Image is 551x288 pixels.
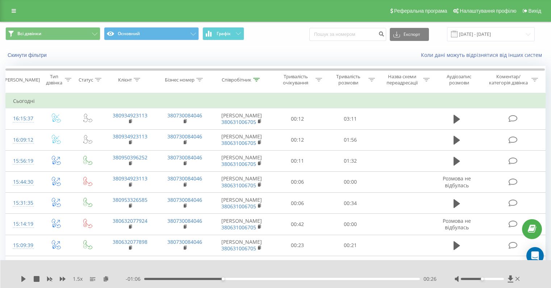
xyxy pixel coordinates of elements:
[167,154,202,161] a: 380730084046
[330,74,367,86] div: Тривалість розмови
[13,259,32,274] div: 15:02:26
[221,245,256,252] a: 380631006705
[324,150,376,171] td: 01:32
[376,256,431,277] td: Киевский регион
[221,139,256,146] a: 380631006705
[529,8,541,14] span: Вихід
[222,277,225,280] div: Accessibility label
[222,77,251,83] div: Співробітник
[113,133,147,140] a: 380934923113
[443,175,471,188] span: Розмова не відбулась
[165,77,195,83] div: Бізнес номер
[324,108,376,129] td: 03:11
[167,238,202,245] a: 380730084046
[278,74,314,86] div: Тривалість очікування
[487,74,530,86] div: Коментар/категорія дзвінка
[126,275,144,283] span: - 01:06
[104,27,199,40] button: Основний
[481,277,484,280] div: Accessibility label
[271,150,324,171] td: 00:11
[271,256,324,277] td: 00:24
[383,74,421,86] div: Назва схеми переадресації
[271,171,324,192] td: 00:06
[221,118,256,125] a: 380631006705
[212,108,271,129] td: [PERSON_NAME]
[324,171,376,192] td: 00:00
[221,182,256,189] a: 380631006705
[271,193,324,214] td: 00:06
[423,275,437,283] span: 00:26
[390,28,429,41] button: Експорт
[271,108,324,129] td: 00:12
[271,235,324,256] td: 00:23
[113,238,147,245] a: 380632077898
[13,238,32,252] div: 15:09:39
[309,28,386,41] input: Пошук за номером
[526,247,544,264] div: Open Intercom Messenger
[212,171,271,192] td: [PERSON_NAME]
[324,193,376,214] td: 00:34
[324,256,376,277] td: 04:42
[113,175,147,182] a: 380934923113
[13,196,32,210] div: 15:31:35
[212,235,271,256] td: [PERSON_NAME]
[167,217,202,224] a: 380730084046
[203,27,244,40] button: Графік
[221,224,256,231] a: 380631006705
[443,217,471,231] span: Розмова не відбулась
[438,74,480,86] div: Аудіозапис розмови
[221,160,256,167] a: 380631006705
[271,214,324,235] td: 00:42
[324,129,376,150] td: 01:56
[221,203,256,210] a: 380631006705
[167,112,202,119] a: 380730084046
[212,150,271,171] td: [PERSON_NAME]
[46,74,63,86] div: Тип дзвінка
[212,129,271,150] td: [PERSON_NAME]
[324,214,376,235] td: 00:00
[118,77,132,83] div: Клієнт
[113,259,147,266] a: 380953326585
[167,175,202,182] a: 380730084046
[17,31,41,37] span: Всі дзвінки
[271,129,324,150] td: 00:12
[460,8,516,14] span: Налаштування профілю
[167,259,202,266] a: 380442903380
[3,77,40,83] div: [PERSON_NAME]
[5,52,50,58] button: Скинути фільтри
[113,217,147,224] a: 380632077924
[217,31,231,36] span: Графік
[13,217,32,231] div: 15:14:19
[13,112,32,126] div: 16:15:37
[167,133,202,140] a: 380730084046
[113,196,147,203] a: 380953326585
[113,154,147,161] a: 380950396252
[212,214,271,235] td: [PERSON_NAME]
[324,235,376,256] td: 00:21
[13,175,32,189] div: 15:44:30
[212,256,271,277] td: [PERSON_NAME]
[167,196,202,203] a: 380730084046
[113,112,147,119] a: 380934923113
[212,193,271,214] td: [PERSON_NAME]
[13,133,32,147] div: 16:09:12
[79,77,93,83] div: Статус
[421,51,546,58] a: Коли дані можуть відрізнятися вiд інших систем
[13,154,32,168] div: 15:56:19
[6,94,546,108] td: Сьогодні
[5,27,100,40] button: Всі дзвінки
[394,8,447,14] span: Реферальна програма
[73,275,83,283] span: 1.5 x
